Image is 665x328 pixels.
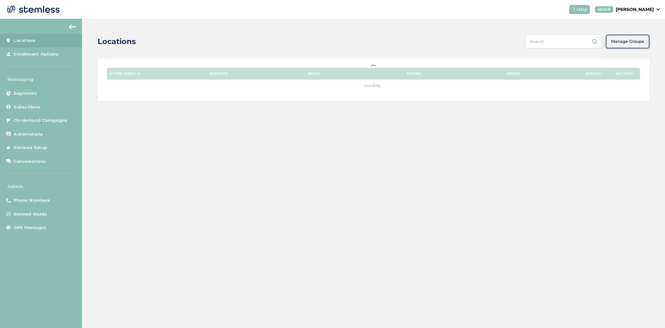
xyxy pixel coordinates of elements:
h2: Locations [98,36,136,47]
img: icon-arrow-back-accent-c549486e.svg [69,24,76,29]
span: Automations [14,131,43,137]
img: icon-help-white-03924b79.svg [572,7,576,11]
button: Manage Groups [606,35,649,48]
span: Locations [14,37,36,44]
span: Phone Numbers [14,197,50,204]
span: Help [577,6,587,13]
span: SMS Messages [14,225,46,231]
input: Search [525,34,602,48]
img: logo-dark-0685b13c.svg [5,3,60,16]
span: Banned Words [14,211,47,217]
p: [PERSON_NAME] [616,6,654,13]
span: Conversations [14,158,46,165]
iframe: Chat Widget [634,298,665,328]
span: On-demand Campaigns [14,117,68,124]
span: Subscribers [14,104,40,110]
span: Segments [14,90,36,97]
span: Enrollment Options [14,51,58,57]
span: Reviews Setup [14,145,47,151]
span: Manage Groups [611,38,644,45]
div: ADMIN [595,6,614,13]
img: icon_down-arrow-small-66adaf34.svg [656,8,660,11]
